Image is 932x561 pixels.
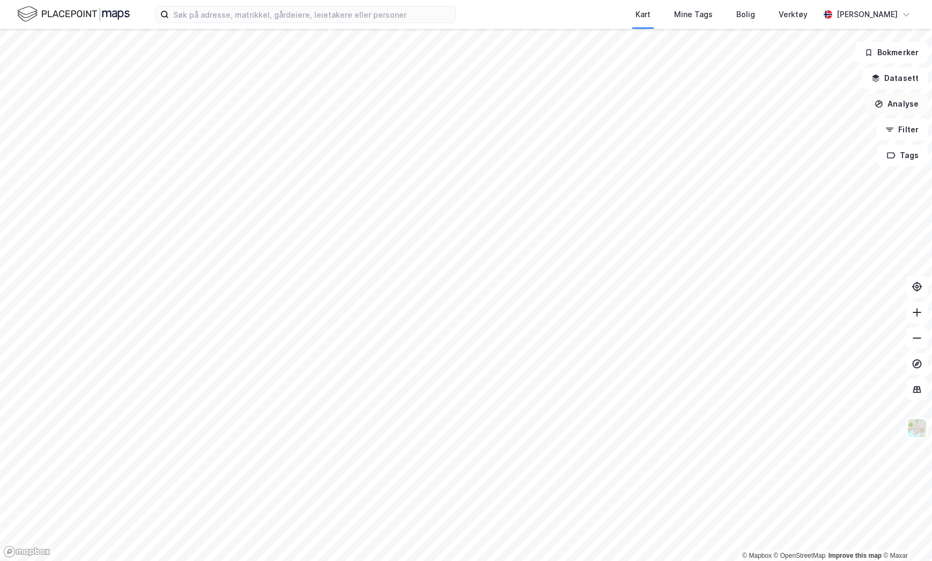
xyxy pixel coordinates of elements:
a: Mapbox [742,552,772,559]
a: Improve this map [829,552,882,559]
button: Datasett [862,68,928,89]
img: logo.f888ab2527a4732fd821a326f86c7f29.svg [17,5,130,24]
button: Filter [876,119,928,140]
button: Tags [878,145,928,166]
button: Bokmerker [855,42,928,63]
div: Verktøy [779,8,808,21]
img: Z [907,418,927,438]
div: [PERSON_NAME] [837,8,898,21]
a: OpenStreetMap [774,552,826,559]
div: Mine Tags [674,8,713,21]
div: Bolig [736,8,755,21]
a: Mapbox homepage [3,545,50,558]
div: Kart [635,8,650,21]
iframe: Chat Widget [878,510,932,561]
button: Analyse [866,93,928,115]
input: Søk på adresse, matrikkel, gårdeiere, leietakere eller personer [169,6,455,23]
